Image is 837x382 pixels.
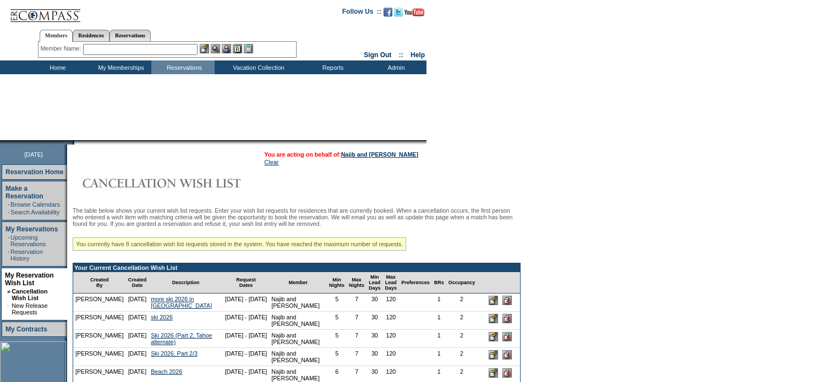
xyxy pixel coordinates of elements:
td: [DATE] [126,294,149,312]
a: Browse Calendars [10,201,60,208]
td: [PERSON_NAME] [73,312,126,330]
a: Ski 2026 (Part 2, Tahoe alternate) [151,332,212,345]
span: :: [399,51,403,59]
td: Max Lead Days [383,272,400,294]
td: 5 [327,348,347,366]
td: Description [149,272,222,294]
img: promoShadowLeftCorner.gif [70,140,74,145]
td: 7 [347,330,366,348]
a: Beach 2026 [151,368,182,375]
a: Sign Out [364,51,391,59]
a: Follow us on Twitter [394,11,403,18]
td: 120 [383,312,400,330]
td: Request Dates [223,272,270,294]
nobr: [DATE] - [DATE] [225,314,267,320]
a: Ski 2026, Part 2/3 [151,350,198,357]
td: Admin [363,60,426,74]
td: Your Current Cancellation Wish List [73,263,520,272]
td: [PERSON_NAME] [73,330,126,348]
a: Reservations [110,30,151,41]
img: Cancellation Wish List [73,172,293,194]
td: 1 [432,330,446,348]
a: New Release Requests [12,302,47,315]
a: Make a Reservation [6,185,43,200]
input: Edit this Request [489,332,498,341]
td: Created By [73,272,126,294]
a: Reservation Home [6,168,63,176]
td: Najib and [PERSON_NAME] [269,312,327,330]
td: [DATE] [126,348,149,366]
a: My Reservations [6,225,58,233]
td: Reservations [151,60,215,74]
a: Reservation History [10,248,43,262]
a: ski 2026 [151,314,173,320]
img: Become our fan on Facebook [384,8,392,16]
td: Occupancy [446,272,478,294]
input: Delete this Request [502,296,512,305]
img: Impersonate [222,44,231,53]
td: · [8,201,9,208]
a: Residences [73,30,110,41]
input: Edit this Request [489,296,498,305]
input: Delete this Request [502,368,512,378]
td: 30 [366,330,383,348]
td: · [7,302,10,315]
td: 30 [366,312,383,330]
td: Home [25,60,88,74]
td: 1 [432,312,446,330]
a: Upcoming Reservations [10,234,46,247]
input: Edit this Request [489,314,498,323]
nobr: [DATE] - [DATE] [225,368,267,375]
td: Najib and [PERSON_NAME] [269,294,327,312]
td: [PERSON_NAME] [73,348,126,366]
nobr: [DATE] - [DATE] [225,296,267,302]
td: · [8,248,9,262]
td: · [8,209,9,215]
a: Subscribe to our YouTube Channel [404,11,424,18]
a: Search Availability [10,209,59,215]
td: 30 [366,348,383,366]
a: Najib and [PERSON_NAME] [341,151,418,158]
td: 5 [327,312,347,330]
div: Member Name: [41,44,83,53]
div: You currently have 8 cancellation wish list requests stored in the system. You have reached the m... [73,237,406,251]
b: » [7,288,10,295]
a: Clear [264,159,278,165]
td: [PERSON_NAME] [73,294,126,312]
td: Vacation Collection [215,60,300,74]
td: Min Lead Days [366,272,383,294]
a: Cancellation Wish List [12,288,47,301]
img: Subscribe to our YouTube Channel [404,8,424,16]
td: 2 [446,330,478,348]
img: Follow us on Twitter [394,8,403,16]
td: 120 [383,294,400,312]
td: Max Nights [347,272,366,294]
a: My Contracts [6,325,47,333]
td: Member [269,272,327,294]
input: Delete this Request [502,332,512,341]
a: Become our fan on Facebook [384,11,392,18]
a: Members [40,30,73,42]
td: 30 [366,294,383,312]
td: 2 [446,294,478,312]
td: [DATE] [126,312,149,330]
td: Follow Us :: [342,7,381,20]
td: Najib and [PERSON_NAME] [269,330,327,348]
td: Najib and [PERSON_NAME] [269,348,327,366]
td: 1 [432,294,446,312]
td: 7 [347,312,366,330]
td: 2 [446,348,478,366]
td: Created Date [126,272,149,294]
img: View [211,44,220,53]
a: Help [411,51,425,59]
td: · [8,234,9,247]
input: Edit this Request [489,350,498,359]
td: My Memberships [88,60,151,74]
a: more ski 2026 in [GEOGRAPHIC_DATA] [151,296,212,309]
img: b_calculator.gif [244,44,253,53]
td: 1 [432,348,446,366]
img: Reservations [233,44,242,53]
nobr: [DATE] - [DATE] [225,350,267,357]
td: BRs [432,272,446,294]
td: 2 [446,312,478,330]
